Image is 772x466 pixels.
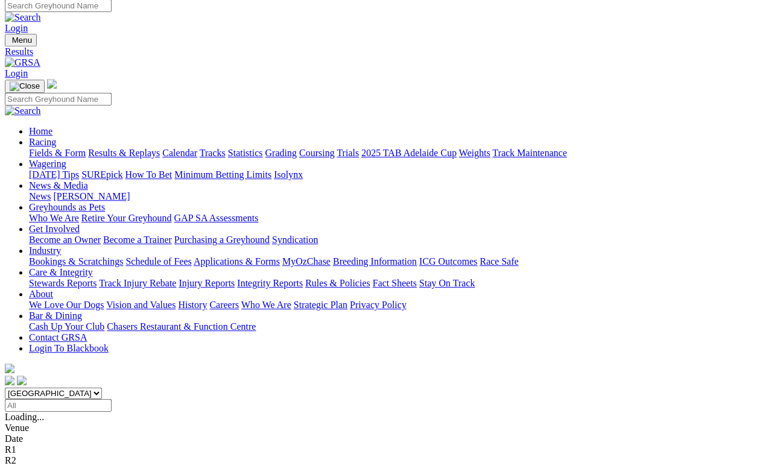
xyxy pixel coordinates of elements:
a: Get Involved [29,224,80,234]
a: Results & Replays [88,148,160,158]
a: Retire Your Greyhound [81,213,172,223]
a: Vision and Values [106,300,176,310]
img: facebook.svg [5,376,14,385]
div: About [29,300,767,310]
a: Track Maintenance [493,148,567,158]
div: Greyhounds as Pets [29,213,767,224]
a: Stay On Track [419,278,475,288]
a: [PERSON_NAME] [53,191,130,201]
a: Integrity Reports [237,278,303,288]
a: Statistics [228,148,263,158]
a: ICG Outcomes [419,256,477,266]
a: History [178,300,207,310]
input: Select date [5,399,112,412]
a: Minimum Betting Limits [174,169,271,180]
div: Bar & Dining [29,321,767,332]
a: Applications & Forms [194,256,280,266]
a: Coursing [299,148,335,158]
div: Racing [29,148,767,159]
div: Date [5,433,767,444]
a: Track Injury Rebate [99,278,176,288]
img: twitter.svg [17,376,27,385]
a: [DATE] Tips [29,169,79,180]
img: Search [5,105,41,116]
div: R1 [5,444,767,455]
a: Rules & Policies [305,278,370,288]
a: Industry [29,245,61,256]
a: Fact Sheets [373,278,417,288]
a: Weights [459,148,490,158]
a: Greyhounds as Pets [29,202,105,212]
a: Login To Blackbook [29,343,109,353]
a: 2025 TAB Adelaide Cup [361,148,457,158]
img: Close [10,81,40,91]
img: logo-grsa-white.png [5,364,14,373]
a: Syndication [272,235,318,245]
a: Schedule of Fees [125,256,191,266]
a: MyOzChase [282,256,331,266]
a: About [29,289,53,299]
a: Stewards Reports [29,278,96,288]
a: Become a Trainer [103,235,172,245]
a: How To Bet [125,169,172,180]
div: Venue [5,423,767,433]
a: Injury Reports [179,278,235,288]
a: Privacy Policy [350,300,407,310]
a: Contact GRSA [29,332,87,342]
div: Wagering [29,169,767,180]
a: Purchasing a Greyhound [174,235,270,245]
button: Toggle navigation [5,80,45,93]
img: Search [5,12,41,23]
span: Menu [12,36,32,45]
a: Login [5,23,28,33]
div: Care & Integrity [29,278,767,289]
a: Wagering [29,159,66,169]
a: Careers [209,300,239,310]
input: Search [5,93,112,105]
span: Loading... [5,412,44,422]
a: Cash Up Your Club [29,321,104,332]
a: Breeding Information [333,256,417,266]
a: SUREpick [81,169,122,180]
a: Bar & Dining [29,310,82,321]
a: Trials [337,148,359,158]
a: Login [5,68,28,78]
a: GAP SA Assessments [174,213,259,223]
a: News & Media [29,180,88,190]
a: Become an Owner [29,235,101,245]
a: Strategic Plan [294,300,347,310]
a: Who We Are [29,213,79,223]
a: Fields & Form [29,148,86,158]
a: Grading [265,148,297,158]
img: logo-grsa-white.png [47,79,57,89]
a: Who We Are [241,300,291,310]
a: Care & Integrity [29,267,93,277]
a: Home [29,126,52,136]
div: R2 [5,455,767,466]
a: Racing [29,137,56,147]
button: Toggle navigation [5,34,37,46]
a: Race Safe [479,256,518,266]
a: Results [5,46,767,57]
img: GRSA [5,57,40,68]
a: Tracks [200,148,226,158]
div: Industry [29,256,767,267]
a: We Love Our Dogs [29,300,104,310]
div: News & Media [29,191,767,202]
a: Isolynx [274,169,303,180]
a: Bookings & Scratchings [29,256,123,266]
div: Get Involved [29,235,767,245]
a: Calendar [162,148,197,158]
a: Chasers Restaurant & Function Centre [107,321,256,332]
a: News [29,191,51,201]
